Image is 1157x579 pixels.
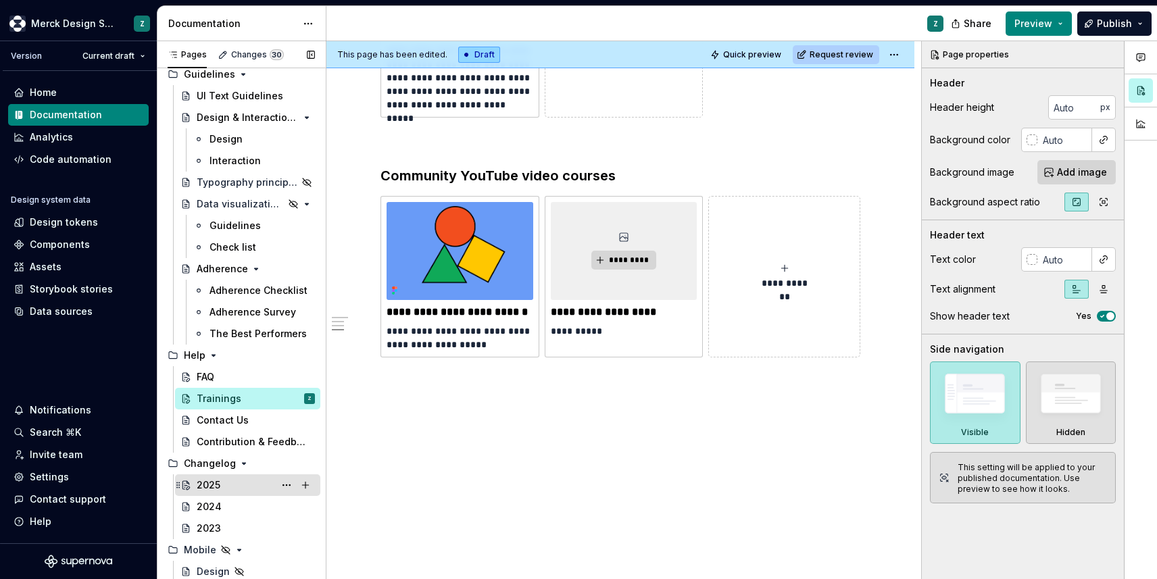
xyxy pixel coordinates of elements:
[8,488,149,510] button: Contact support
[188,150,320,172] a: Interaction
[168,17,296,30] div: Documentation
[1056,427,1085,438] div: Hidden
[197,370,214,384] div: FAQ
[162,453,320,474] div: Changelog
[387,202,533,299] img: b5adb74c-09af-4a62-8654-a4dd2940eb68.png
[961,427,989,438] div: Visible
[210,327,307,341] div: The Best Performers
[930,133,1010,147] div: Background color
[197,89,283,103] div: UI Text Guidelines
[8,422,149,443] button: Search ⌘K
[337,49,447,60] span: This page has been edited.
[210,219,261,232] div: Guidelines
[188,301,320,323] a: Adherence Survey
[188,323,320,345] a: The Best Performers
[933,18,938,29] div: Z
[30,403,91,417] div: Notifications
[1077,11,1152,36] button: Publish
[210,154,261,168] div: Interaction
[188,128,320,150] a: Design
[1057,166,1107,179] span: Add image
[175,474,320,496] a: 2025
[197,500,222,513] div: 2024
[930,228,985,242] div: Header text
[175,85,320,107] a: UI Text Guidelines
[8,444,149,465] a: Invite team
[188,236,320,258] a: Check list
[30,305,93,318] div: Data sources
[930,101,994,114] div: Header height
[9,16,26,32] img: 317a9594-9ec3-41ad-b59a-e557b98ff41d.png
[162,539,320,561] div: Mobile
[307,392,312,405] div: Z
[930,76,964,90] div: Header
[210,241,256,254] div: Check list
[30,260,61,274] div: Assets
[210,132,243,146] div: Design
[175,107,320,128] a: Design & Interaction principles
[1037,128,1092,152] input: Auto
[231,49,284,60] div: Changes
[1006,11,1072,36] button: Preview
[458,47,500,63] div: Draft
[30,448,82,461] div: Invite team
[8,149,149,170] a: Code automation
[270,49,284,60] span: 30
[8,466,149,488] a: Settings
[30,515,51,528] div: Help
[1037,160,1116,184] button: Add image
[8,256,149,278] a: Assets
[197,262,248,276] div: Adherence
[1037,247,1092,272] input: Auto
[930,361,1020,444] div: Visible
[197,565,230,578] div: Design
[188,280,320,301] a: Adherence Checklist
[8,301,149,322] a: Data sources
[1026,361,1116,444] div: Hidden
[930,195,1040,209] div: Background aspect ratio
[8,104,149,126] a: Documentation
[30,493,106,506] div: Contact support
[810,49,873,60] span: Request review
[30,282,113,296] div: Storybook stories
[197,176,297,189] div: Typography principles
[964,17,991,30] span: Share
[8,126,149,148] a: Analytics
[188,215,320,236] a: Guidelines
[1076,311,1091,322] label: Yes
[30,153,112,166] div: Code automation
[793,45,879,64] button: Request review
[184,543,216,557] div: Mobile
[175,496,320,518] a: 2024
[1014,17,1052,30] span: Preview
[175,431,320,453] a: Contribution & Feedback
[45,555,112,568] svg: Supernova Logo
[30,86,57,99] div: Home
[175,388,320,409] a: TrainingsZ
[197,435,308,449] div: Contribution & Feedback
[930,343,1004,356] div: Side navigation
[175,366,320,388] a: FAQ
[30,426,81,439] div: Search ⌘K
[197,392,241,405] div: Trainings
[944,11,1000,36] button: Share
[175,193,320,215] a: Data visualization Guidelines
[8,234,149,255] a: Components
[30,216,98,229] div: Design tokens
[210,305,296,319] div: Adherence Survey
[210,284,307,297] div: Adherence Checklist
[8,278,149,300] a: Storybook stories
[1097,17,1132,30] span: Publish
[8,211,149,233] a: Design tokens
[175,258,320,280] a: Adherence
[197,478,220,492] div: 2025
[930,282,995,296] div: Text alignment
[30,108,102,122] div: Documentation
[197,413,249,427] div: Contact Us
[175,409,320,431] a: Contact Us
[140,18,145,29] div: Z
[184,68,235,81] div: Guidelines
[197,522,221,535] div: 2023
[1100,102,1110,113] p: px
[175,518,320,539] a: 2023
